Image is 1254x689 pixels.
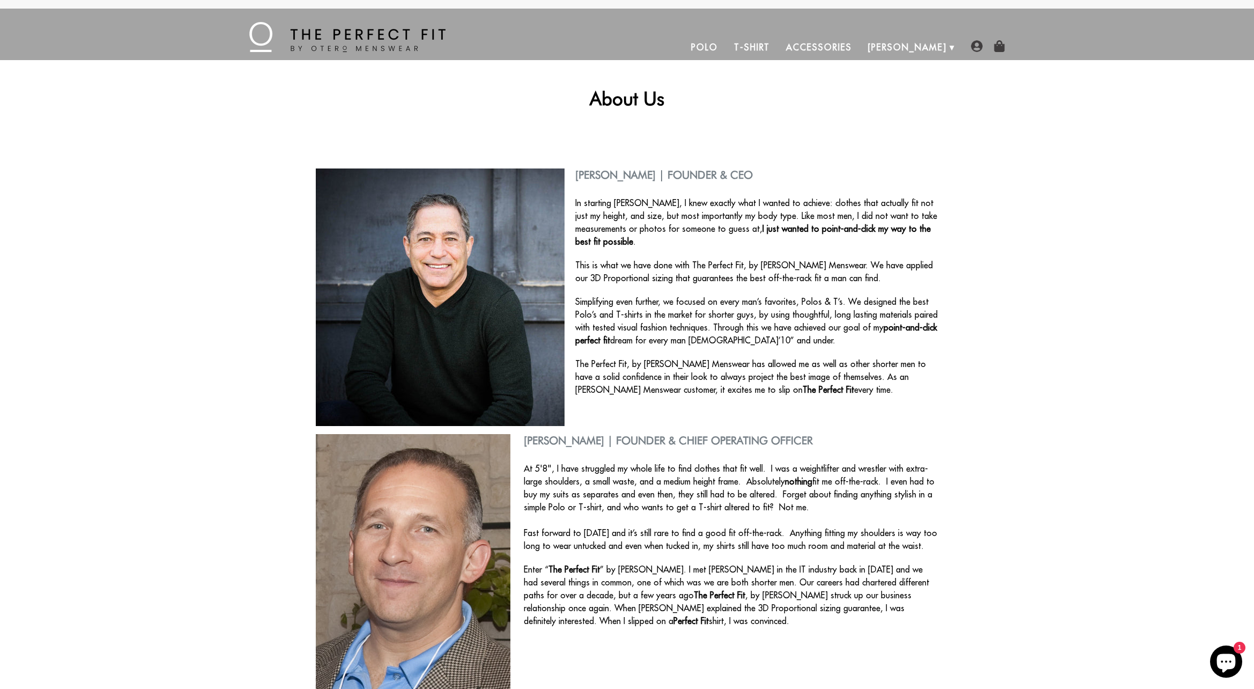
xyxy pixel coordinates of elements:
[316,434,939,447] h2: [PERSON_NAME] | Founder & Chief Operating Officer
[316,259,939,284] p: This is what we have done with The Perfect Fit, by [PERSON_NAME] Menswear. We have applied our 3D...
[548,564,600,575] strong: The Perfect Fit
[316,563,939,627] p: Enter “ ” by [PERSON_NAME]. I met [PERSON_NAME] in the IT industry back in [DATE] and we had seve...
[778,34,859,60] a: Accessories
[316,87,939,109] h1: About Us
[694,590,745,600] strong: The Perfect Fit
[785,476,812,487] strong: nothing
[762,223,819,234] strong: I just wanted to
[1207,646,1245,680] inbox-online-store-chat: Shopify online store chat
[316,357,939,396] p: The Perfect Fit, by [PERSON_NAME] Menswear has allowed me as well as other shorter men to have a ...
[860,34,955,60] a: [PERSON_NAME]
[575,223,931,247] strong: point-and-click my way to the best fit possible
[971,40,983,52] img: user-account-icon.png
[726,34,778,60] a: T-Shirt
[316,196,939,248] p: In starting [PERSON_NAME], I knew exactly what I wanted to achieve: clothes that actually fit not...
[683,34,726,60] a: Polo
[316,168,939,181] h2: [PERSON_NAME] | Founder & CEO
[316,295,939,347] p: Simplifying even further, we focused on every man’s favorites, Polos & T’s. We designed the best ...
[673,615,709,626] strong: Perfect Fit
[524,463,937,551] span: At 5'8", I have struggled my whole life to find clothes that fit well. I was a weightlifter and w...
[993,40,1005,52] img: shopping-bag-icon.png
[884,322,937,333] strong: point-and-click
[249,22,446,52] img: The Perfect Fit - by Otero Menswear - Logo
[575,335,610,346] strong: perfect fit
[803,384,854,395] strong: The Perfect Fit
[316,168,565,426] img: About CEO Stephen Villanueva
